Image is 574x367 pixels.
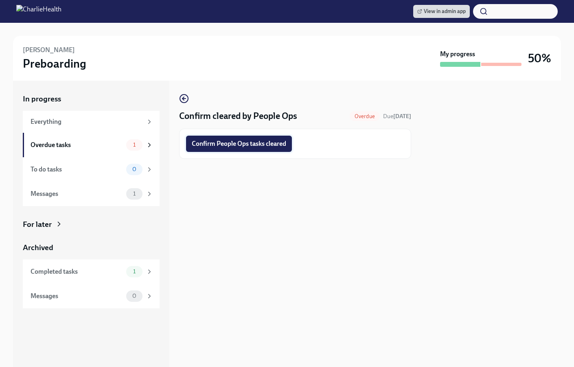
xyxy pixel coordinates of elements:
span: View in admin app [417,7,466,15]
div: Messages [31,292,123,301]
span: Due [383,113,411,120]
h4: Confirm cleared by People Ops [179,110,297,122]
span: 1 [128,268,140,275]
strong: My progress [440,50,475,59]
span: Overdue [350,113,380,119]
a: For later [23,219,160,230]
span: Confirm People Ops tasks cleared [192,140,286,148]
a: Archived [23,242,160,253]
div: For later [23,219,52,230]
a: Overdue tasks1 [23,133,160,157]
a: In progress [23,94,160,104]
div: To do tasks [31,165,123,174]
a: To do tasks0 [23,157,160,182]
a: Messages0 [23,284,160,308]
div: Completed tasks [31,267,123,276]
a: Everything [23,111,160,133]
div: Overdue tasks [31,141,123,149]
h3: 50% [528,51,551,66]
button: Confirm People Ops tasks cleared [186,136,292,152]
span: 0 [127,293,141,299]
span: 1 [128,191,140,197]
strong: [DATE] [393,113,411,120]
h3: Preboarding [23,56,86,71]
a: Completed tasks1 [23,259,160,284]
span: 1 [128,142,140,148]
div: Messages [31,189,123,198]
a: View in admin app [413,5,470,18]
img: CharlieHealth [16,5,61,18]
span: August 28th, 2025 09:00 [383,112,411,120]
div: Everything [31,117,142,126]
h6: [PERSON_NAME] [23,46,75,55]
span: 0 [127,166,141,172]
a: Messages1 [23,182,160,206]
